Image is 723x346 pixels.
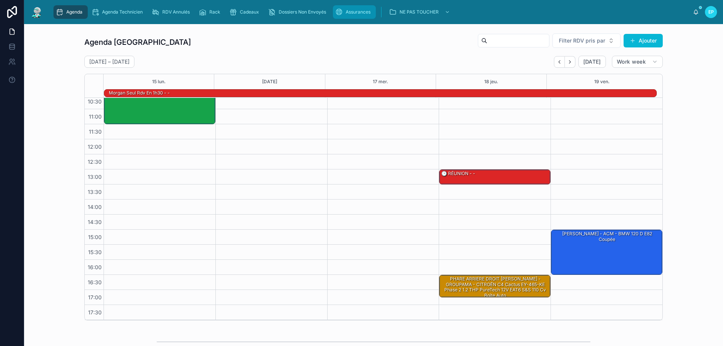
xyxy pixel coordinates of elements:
span: Agenda Technicien [102,9,143,15]
a: Agenda Technicien [89,5,148,19]
img: App logo [30,6,44,18]
button: Select Button [552,34,621,48]
span: 11:00 [87,113,104,120]
span: [DATE] [583,58,601,65]
a: NE PAS TOUCHER [387,5,454,19]
span: 10:30 [86,98,104,105]
button: Work week [612,56,663,68]
span: EP [708,9,714,15]
a: Rack [197,5,226,19]
span: RDV Annulés [162,9,190,15]
div: [PERSON_NAME] - GROUPAMA - Kia ceed [104,79,215,124]
span: Work week [617,58,646,65]
span: 13:00 [86,174,104,180]
a: Agenda [53,5,88,19]
span: 16:00 [86,264,104,270]
span: Rack [209,9,220,15]
button: [DATE] [578,56,606,68]
span: 14:00 [86,204,104,210]
div: scrollable content [50,4,693,20]
span: 15:30 [86,249,104,255]
button: 17 mer. [373,74,388,89]
a: Cadeaux [227,5,264,19]
span: 15:00 [86,234,104,240]
span: 16:30 [86,279,104,285]
h1: Agenda [GEOGRAPHIC_DATA] [84,37,191,47]
div: [PERSON_NAME] - ACM - BMW 120 d e82 coupée [552,230,662,243]
div: Morgan seul rdv en 1h30 - - [108,90,171,96]
button: 19 ven. [594,74,610,89]
a: Assurances [333,5,376,19]
button: Ajouter [624,34,663,47]
span: Agenda [66,9,82,15]
a: Dossiers Non Envoyés [266,5,331,19]
span: Assurances [346,9,371,15]
div: [PERSON_NAME] - ACM - BMW 120 d e82 coupée [551,230,662,274]
button: Next [565,56,575,68]
div: Morgan seul rdv en 1h30 - - [108,89,171,97]
button: 18 jeu. [484,74,498,89]
button: Back [554,56,565,68]
span: 14:30 [86,219,104,225]
a: RDV Annulés [149,5,195,19]
div: 🕒 RÉUNION - - [439,170,550,184]
span: Dossiers Non Envoyés [279,9,326,15]
h2: [DATE] – [DATE] [89,58,130,66]
button: 15 lun. [152,74,166,89]
div: PHARE ARRIERE DROIT [PERSON_NAME] - GROUPAMA - CITROËN C4 Cactus EY-465-KE Phase 2 1.2 THP PureTe... [439,275,550,297]
span: 17:30 [86,309,104,316]
span: NE PAS TOUCHER [400,9,439,15]
span: 17:00 [86,294,104,300]
span: 13:30 [86,189,104,195]
span: Cadeaux [240,9,259,15]
div: PHARE ARRIERE DROIT [PERSON_NAME] - GROUPAMA - CITROËN C4 Cactus EY-465-KE Phase 2 1.2 THP PureTe... [441,276,550,299]
span: 12:30 [86,159,104,165]
span: Filter RDV pris par [559,37,605,44]
span: 11:30 [87,128,104,135]
button: [DATE] [262,74,277,89]
span: 12:00 [86,143,104,150]
div: 🕒 RÉUNION - - [441,170,476,177]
